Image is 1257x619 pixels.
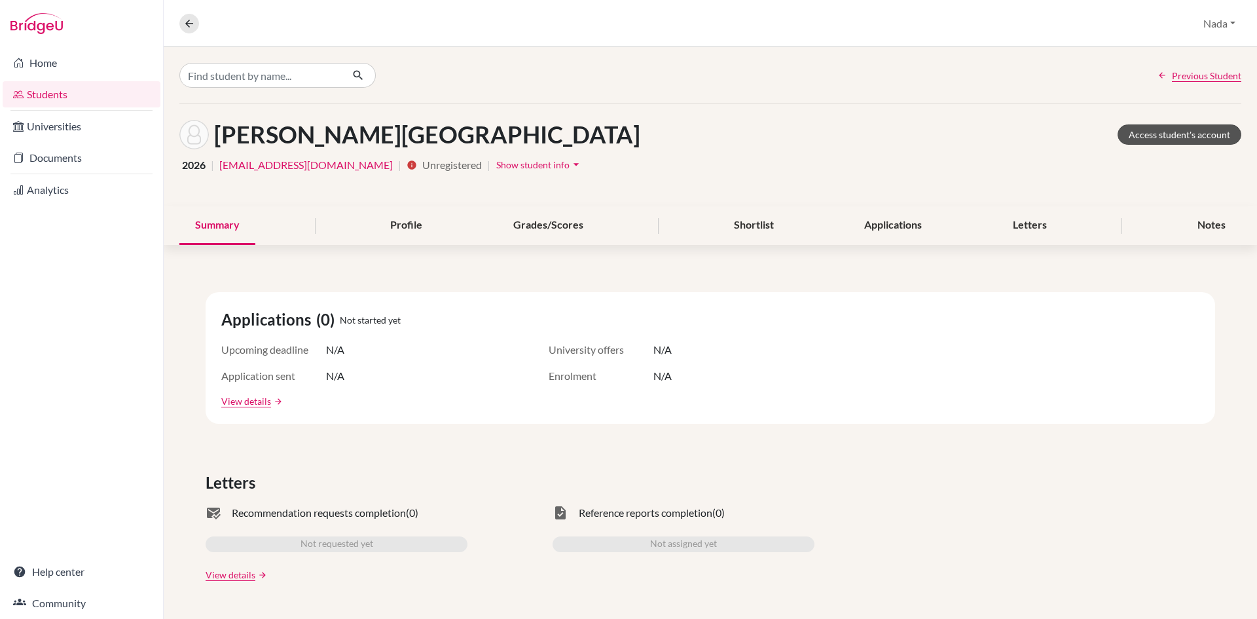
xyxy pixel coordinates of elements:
[271,397,283,406] a: arrow_forward
[179,120,209,149] img: Rima Rashid's avatar
[407,160,417,170] i: info
[718,206,790,245] div: Shortlist
[3,113,160,140] a: Universities
[301,536,373,552] span: Not requested yet
[549,368,653,384] span: Enrolment
[1197,11,1241,36] button: Nada
[553,505,568,521] span: task
[3,50,160,76] a: Home
[398,157,401,173] span: |
[182,157,206,173] span: 2026
[496,159,570,170] span: Show student info
[374,206,438,245] div: Profile
[712,505,725,521] span: (0)
[206,568,255,582] a: View details
[1182,206,1241,245] div: Notes
[179,206,255,245] div: Summary
[3,177,160,203] a: Analytics
[487,157,490,173] span: |
[211,157,214,173] span: |
[653,342,672,358] span: N/A
[848,206,938,245] div: Applications
[422,157,482,173] span: Unregistered
[206,505,221,521] span: mark_email_read
[221,308,316,331] span: Applications
[219,157,393,173] a: [EMAIL_ADDRESS][DOMAIN_NAME]
[232,505,406,521] span: Recommendation requests completion
[498,206,599,245] div: Grades/Scores
[340,313,401,327] span: Not started yet
[221,342,326,358] span: Upcoming deadline
[406,505,418,521] span: (0)
[10,13,63,34] img: Bridge-U
[579,505,712,521] span: Reference reports completion
[650,536,717,552] span: Not assigned yet
[221,368,326,384] span: Application sent
[206,471,261,495] span: Letters
[653,368,672,384] span: N/A
[1118,124,1241,145] a: Access student's account
[214,121,640,149] h1: [PERSON_NAME][GEOGRAPHIC_DATA]
[549,342,653,358] span: University offers
[221,394,271,408] a: View details
[179,63,342,88] input: Find student by name...
[3,590,160,616] a: Community
[3,145,160,171] a: Documents
[255,571,267,580] a: arrow_forward
[496,155,583,175] button: Show student infoarrow_drop_down
[326,342,344,358] span: N/A
[3,559,160,585] a: Help center
[997,206,1063,245] div: Letters
[326,368,344,384] span: N/A
[1172,69,1241,83] span: Previous Student
[570,158,583,171] i: arrow_drop_down
[1157,69,1241,83] a: Previous Student
[316,308,340,331] span: (0)
[3,81,160,107] a: Students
